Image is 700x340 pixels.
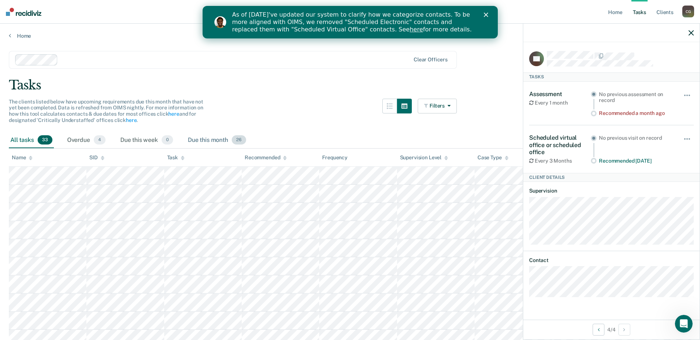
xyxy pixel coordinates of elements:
[400,154,448,161] div: Supervision Level
[281,7,289,11] div: Close
[529,158,591,164] div: Every 3 Months
[599,110,673,116] div: Recommended a month ago
[593,324,604,336] button: Previous Client
[232,135,246,145] span: 26
[529,134,591,156] div: Scheduled virtual office or scheduled office
[322,154,348,161] div: Frequency
[9,33,691,39] a: Home
[529,100,591,106] div: Every 1 month
[186,132,248,149] div: Due this month
[167,154,185,161] div: Task
[418,99,457,113] button: Filters
[89,154,104,161] div: SID
[6,8,41,16] img: Recidiviz
[599,158,673,164] div: Recommended [DATE]
[682,6,694,17] div: C G
[12,154,32,161] div: Name
[9,99,203,123] span: The clients listed below have upcoming requirements due this month that have not yet been complet...
[207,20,220,27] a: here
[9,78,691,93] div: Tasks
[529,257,694,263] dt: Contact
[675,315,693,333] iframe: Intercom live chat
[618,324,630,336] button: Next Client
[9,132,54,149] div: All tasks
[38,135,52,145] span: 33
[523,72,700,81] div: Tasks
[119,132,175,149] div: Due this week
[599,135,673,141] div: No previous visit on record
[94,135,106,145] span: 4
[523,320,700,339] div: 4 / 4
[477,154,508,161] div: Case Type
[162,135,173,145] span: 0
[168,111,179,117] a: here
[66,132,107,149] div: Overdue
[523,173,700,182] div: Client Details
[529,91,591,98] div: Assessment
[529,188,694,194] dt: Supervision
[245,154,287,161] div: Recommended
[126,117,137,123] a: here
[414,57,448,63] div: Clear officers
[203,6,498,38] iframe: Intercom live chat banner
[599,91,673,104] div: No previous assessment on record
